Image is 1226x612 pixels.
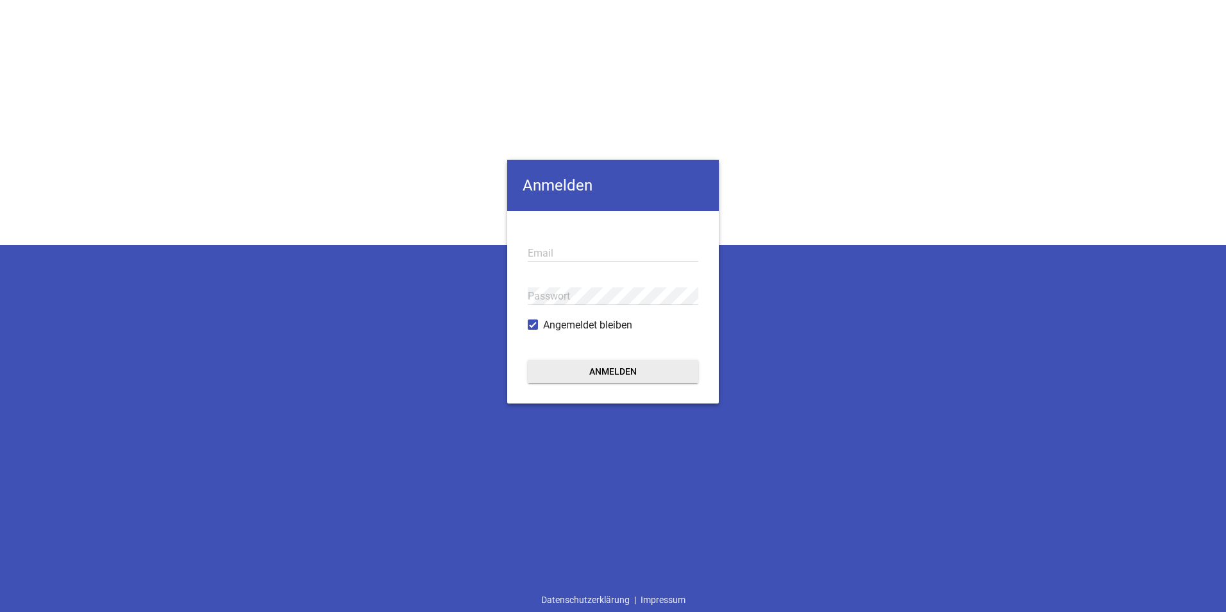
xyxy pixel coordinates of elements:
a: Impressum [636,588,690,612]
span: Angemeldet bleiben [543,318,632,333]
h4: Anmelden [507,160,719,211]
a: Datenschutzerklärung [537,588,634,612]
button: Anmelden [528,360,698,383]
div: | [537,588,690,612]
